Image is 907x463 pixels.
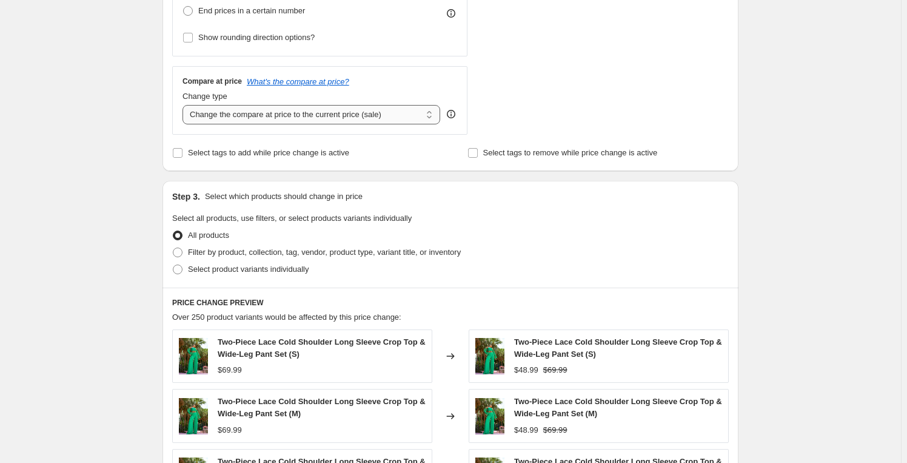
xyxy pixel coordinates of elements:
[188,148,349,157] span: Select tags to add while price change is active
[514,337,722,359] span: Two-Piece Lace Cold Shoulder Long Sleeve Crop Top & Wide-Leg Pant Set (S)
[475,338,504,374] img: 349593_80x.jpg
[179,338,208,374] img: 349593_80x.jpg
[188,248,461,257] span: Filter by product, collection, tag, vendor, product type, variant title, or inventory
[198,33,315,42] span: Show rounding direction options?
[172,313,401,322] span: Over 250 product variants would be affected by this price change:
[182,92,227,101] span: Change type
[179,398,208,434] img: 349593_80x.jpg
[543,424,567,436] strike: $69.99
[445,108,457,120] div: help
[172,214,412,223] span: Select all products, use filters, or select products variants individually
[218,364,242,376] div: $69.99
[543,364,567,376] strike: $69.99
[188,231,229,240] span: All products
[205,191,363,203] p: Select which products should change in price
[514,397,722,418] span: Two-Piece Lace Cold Shoulder Long Sleeve Crop Top & Wide-Leg Pant Set (M)
[188,265,309,274] span: Select product variants individually
[182,76,242,86] h3: Compare at price
[218,397,426,418] span: Two-Piece Lace Cold Shoulder Long Sleeve Crop Top & Wide-Leg Pant Set (M)
[514,424,538,436] div: $48.99
[247,77,349,86] button: What's the compare at price?
[514,364,538,376] div: $48.99
[172,191,200,203] h2: Step 3.
[483,148,658,157] span: Select tags to remove while price change is active
[172,298,729,308] h6: PRICE CHANGE PREVIEW
[218,337,426,359] span: Two-Piece Lace Cold Shoulder Long Sleeve Crop Top & Wide-Leg Pant Set (S)
[475,398,504,434] img: 349593_80x.jpg
[198,6,305,15] span: End prices in a certain number
[218,424,242,436] div: $69.99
